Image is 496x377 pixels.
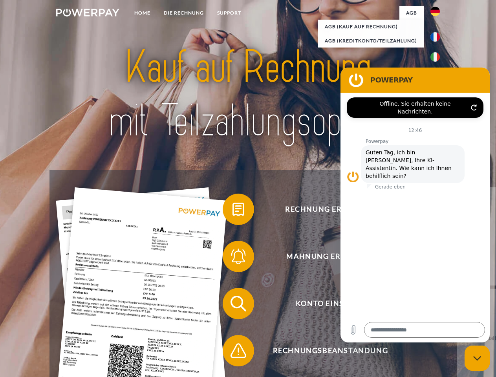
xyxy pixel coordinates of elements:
img: fr [430,32,440,42]
span: Rechnung erhalten? [234,194,426,225]
img: qb_search.svg [229,294,248,313]
button: Rechnungsbeanstandung [223,335,427,366]
img: qb_bill.svg [229,199,248,219]
button: Rechnung erhalten? [223,194,427,225]
span: Rechnungsbeanstandung [234,335,426,366]
img: qb_warning.svg [229,341,248,361]
a: AGB (Kauf auf Rechnung) [318,20,424,34]
button: Mahnung erhalten? [223,241,427,272]
img: title-powerpay_de.svg [75,38,421,150]
img: de [430,7,440,16]
span: Konto einsehen [234,288,426,319]
iframe: Messaging-Fenster [340,68,490,342]
a: Home [128,6,157,20]
a: DIE RECHNUNG [157,6,210,20]
a: agb [399,6,424,20]
iframe: Schaltfläche zum Öffnen des Messaging-Fensters; Konversation läuft [465,346,490,371]
a: AGB (Kreditkonto/Teilzahlung) [318,34,424,48]
button: Konto einsehen [223,288,427,319]
span: Mahnung erhalten? [234,241,426,272]
img: qb_bell.svg [229,247,248,266]
img: logo-powerpay-white.svg [56,9,119,16]
img: it [430,52,440,62]
a: SUPPORT [210,6,248,20]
